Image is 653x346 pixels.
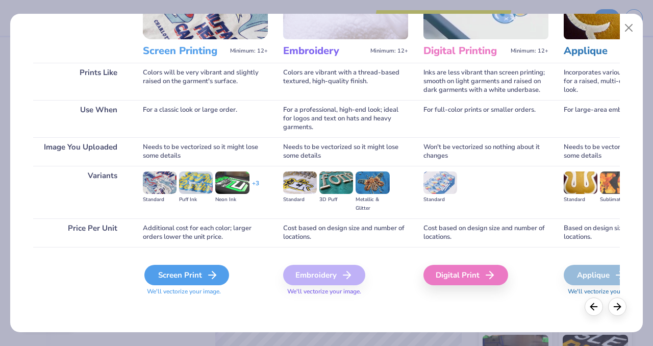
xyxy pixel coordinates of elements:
[143,171,177,194] img: Standard
[283,44,366,58] h3: Embroidery
[33,218,128,247] div: Price Per Unit
[423,218,548,247] div: Cost based on design size and number of locations.
[179,171,213,194] img: Puff Ink
[356,195,389,213] div: Metallic & Glitter
[600,171,634,194] img: Sublimated
[143,195,177,204] div: Standard
[600,195,634,204] div: Sublimated
[143,287,268,296] span: We'll vectorize your image.
[423,63,548,100] div: Inks are less vibrant than screen printing; smooth on light garments and raised on dark garments ...
[33,166,128,218] div: Variants
[179,195,213,204] div: Puff Ink
[283,63,408,100] div: Colors are vibrant with a thread-based textured, high-quality finish.
[143,137,268,166] div: Needs to be vectorized so it might lose some details
[283,171,317,194] img: Standard
[423,137,548,166] div: Won't be vectorized so nothing about it changes
[423,171,457,194] img: Standard
[370,47,408,55] span: Minimum: 12+
[423,100,548,137] div: For full-color prints or smaller orders.
[143,63,268,100] div: Colors will be very vibrant and slightly raised on the garment's surface.
[319,171,353,194] img: 3D Puff
[283,100,408,137] div: For a professional, high-end look; ideal for logos and text on hats and heavy garments.
[252,179,259,196] div: + 3
[143,44,226,58] h3: Screen Printing
[230,47,268,55] span: Minimum: 12+
[356,171,389,194] img: Metallic & Glitter
[423,44,507,58] h3: Digital Printing
[283,265,365,285] div: Embroidery
[283,287,408,296] span: We'll vectorize your image.
[283,195,317,204] div: Standard
[564,195,597,204] div: Standard
[215,195,249,204] div: Neon Ink
[423,195,457,204] div: Standard
[564,171,597,194] img: Standard
[564,265,639,285] div: Applique
[33,63,128,100] div: Prints Like
[33,137,128,166] div: Image You Uploaded
[33,100,128,137] div: Use When
[423,265,508,285] div: Digital Print
[144,265,229,285] div: Screen Print
[215,171,249,194] img: Neon Ink
[283,137,408,166] div: Needs to be vectorized so it might lose some details
[143,218,268,247] div: Additional cost for each color; larger orders lower the unit price.
[319,195,353,204] div: 3D Puff
[143,100,268,137] div: For a classic look or large order.
[283,218,408,247] div: Cost based on design size and number of locations.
